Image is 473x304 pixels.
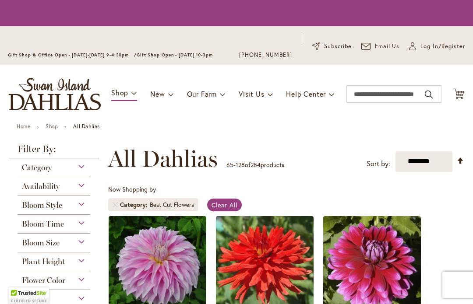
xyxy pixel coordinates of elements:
span: Bloom Time [22,219,64,229]
a: Subscribe [312,42,352,51]
iframe: Launch Accessibility Center [7,273,31,297]
a: Log In/Register [409,42,465,51]
a: Home [17,123,30,129]
span: Category [120,200,150,209]
span: Gift Shop Open - [DATE] 10-3pm [137,52,213,58]
button: Search [425,87,433,101]
strong: Filter By: [9,144,99,158]
span: Shop [111,88,128,97]
span: 128 [236,161,245,169]
label: Sort by: [367,156,390,172]
a: Remove Category Best Cut Flowers [113,202,118,207]
span: Now Shopping by [108,185,156,193]
span: Our Farm [187,89,217,98]
span: 284 [251,161,261,169]
span: Availability [22,182,60,191]
span: Help Center [286,89,326,98]
span: Email Us [375,42,400,51]
span: Bloom Size [22,238,60,248]
p: - of products [226,158,284,172]
span: Clear All [212,201,237,209]
span: Category [22,163,52,172]
a: Email Us [361,42,400,51]
span: Bloom Style [22,200,62,210]
span: Flower Color [22,276,65,285]
span: New [150,89,165,98]
span: Log In/Register [420,42,465,51]
a: [PHONE_NUMBER] [239,51,292,59]
span: 65 [226,161,233,169]
span: Subscribe [324,42,352,51]
a: store logo [9,78,101,110]
a: Shop [46,123,58,129]
span: All Dahlias [108,146,218,172]
a: Clear All [207,199,242,211]
span: Visit Us [239,89,264,98]
div: Best Cut Flowers [150,200,194,209]
strong: All Dahlias [73,123,100,129]
span: Plant Height [22,257,65,266]
span: Gift Shop & Office Open - [DATE]-[DATE] 9-4:30pm / [8,52,137,58]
